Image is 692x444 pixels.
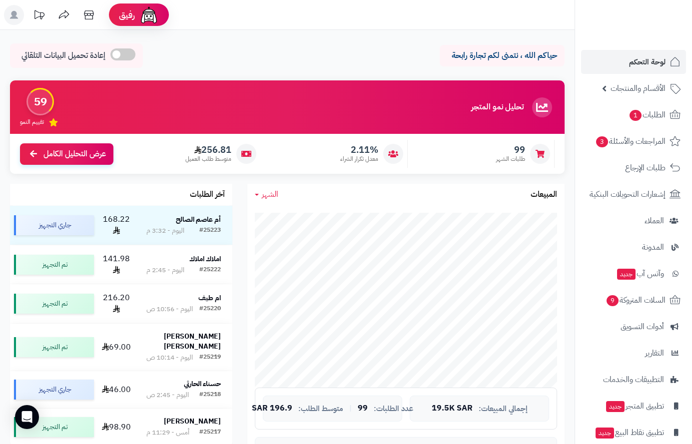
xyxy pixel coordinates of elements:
[605,399,664,413] span: تطبيق المتجر
[139,5,159,25] img: ai-face.png
[146,226,184,236] div: اليوم - 3:32 م
[595,426,664,440] span: تطبيق نقاط البيع
[15,405,39,429] div: Open Intercom Messenger
[625,161,666,175] span: طلبات الإرجاع
[624,26,683,47] img: logo-2.png
[146,428,189,438] div: أمس - 11:29 م
[189,254,221,264] strong: املاك املاك
[642,240,664,254] span: المدونة
[629,55,666,69] span: لوحة التحكم
[616,267,664,281] span: وآتس آب
[581,182,686,206] a: إشعارات التحويلات البنكية
[581,235,686,259] a: المدونة
[340,155,378,163] span: معدل تكرار الشراء
[581,341,686,365] a: التقارير
[119,9,135,21] span: رفيق
[199,265,221,275] div: #25222
[596,428,614,439] span: جديد
[20,118,44,126] span: تقييم النمو
[595,134,666,148] span: المراجعات والأسئلة
[611,81,666,95] span: الأقسام والمنتجات
[590,187,666,201] span: إشعارات التحويلات البنكية
[603,373,664,387] span: التطبيقات والخدمات
[98,206,135,245] td: 168.22
[358,404,368,413] span: 99
[164,331,221,352] strong: [PERSON_NAME] [PERSON_NAME]
[14,215,94,235] div: جاري التجهيز
[606,401,625,412] span: جديد
[645,346,664,360] span: التقارير
[607,295,619,306] span: 9
[645,214,664,228] span: العملاء
[21,50,105,61] span: إعادة تحميل البيانات التلقائي
[581,394,686,418] a: تطبيق المتجرجديد
[98,245,135,284] td: 141.98
[14,294,94,314] div: تم التجهيز
[190,190,225,199] h3: آخر الطلبات
[164,416,221,427] strong: [PERSON_NAME]
[199,428,221,438] div: #25217
[471,103,524,112] h3: تحليل نمو المتجر
[184,379,221,389] strong: حسناء الحارثي
[581,315,686,339] a: أدوات التسويق
[630,110,642,121] span: 1
[617,269,636,280] span: جديد
[581,209,686,233] a: العملاء
[262,188,278,200] span: الشهر
[199,304,221,314] div: #25220
[298,405,343,413] span: متوسط الطلب:
[374,405,413,413] span: عدد الطلبات:
[146,353,193,363] div: اليوم - 10:14 ص
[581,262,686,286] a: وآتس آبجديد
[606,293,666,307] span: السلات المتروكة
[185,144,231,155] span: 256.81
[581,129,686,153] a: المراجعات والأسئلة3
[98,284,135,323] td: 216.20
[447,50,557,61] p: حياكم الله ، نتمنى لكم تجارة رابحة
[596,136,608,147] span: 3
[146,390,189,400] div: اليوم - 2:45 ص
[20,143,113,165] a: عرض التحليل الكامل
[629,108,666,122] span: الطلبات
[479,405,528,413] span: إجمالي المبيعات:
[581,50,686,74] a: لوحة التحكم
[98,324,135,371] td: 69.00
[349,405,352,412] span: |
[496,155,525,163] span: طلبات الشهر
[146,265,184,275] div: اليوم - 2:45 م
[146,304,193,314] div: اليوم - 10:56 ص
[185,155,231,163] span: متوسط طلب العميل
[43,148,106,160] span: عرض التحليل الكامل
[14,337,94,357] div: تم التجهيز
[581,156,686,180] a: طلبات الإرجاع
[199,353,221,363] div: #25219
[255,189,278,200] a: الشهر
[14,255,94,275] div: تم التجهيز
[26,5,51,27] a: تحديثات المنصة
[198,293,221,303] strong: ام طيف
[14,417,94,437] div: تم التجهيز
[340,144,378,155] span: 2.11%
[199,226,221,236] div: #25223
[581,368,686,392] a: التطبيقات والخدمات
[252,404,292,413] span: 196.9 SAR
[98,371,135,408] td: 46.00
[432,404,473,413] span: 19.5K SAR
[199,390,221,400] div: #25218
[581,103,686,127] a: الطلبات1
[176,214,221,225] strong: أم عاصم الصالح
[621,320,664,334] span: أدوات التسويق
[581,288,686,312] a: السلات المتروكة9
[14,380,94,400] div: جاري التجهيز
[496,144,525,155] span: 99
[531,190,557,199] h3: المبيعات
